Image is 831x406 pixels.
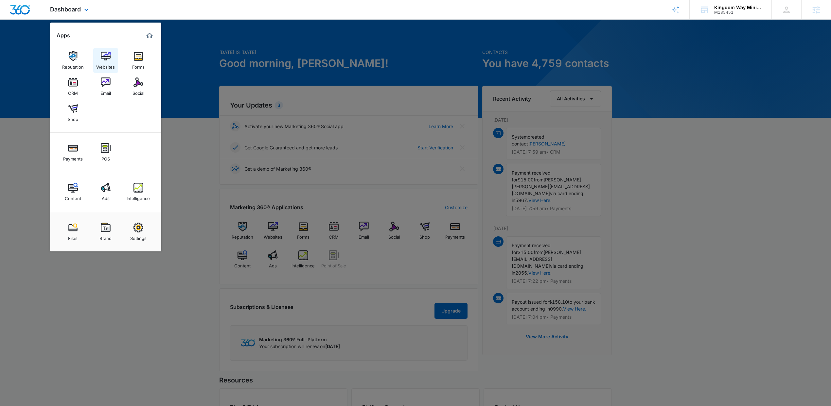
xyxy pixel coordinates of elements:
a: Social [126,74,151,99]
div: account id [714,10,762,15]
div: Websites [96,61,115,70]
a: Websites [93,48,118,73]
a: Reputation [61,48,85,73]
div: Domain Overview [25,39,59,43]
img: tab_keywords_by_traffic_grey.svg [65,38,70,43]
div: Content [65,193,81,201]
div: Shop [68,113,78,122]
a: Intelligence [126,179,151,204]
div: v 4.0.25 [18,10,32,16]
div: Intelligence [127,193,150,201]
a: Ads [93,179,118,204]
a: Brand [93,219,118,244]
img: tab_domain_overview_orange.svg [18,38,23,43]
div: Payments [63,153,83,161]
a: Marketing 360® Dashboard [144,30,155,41]
a: Settings [126,219,151,244]
div: Ads [102,193,110,201]
img: logo_orange.svg [10,10,16,16]
div: Brand [99,232,112,241]
span: Dashboard [50,6,81,13]
h2: Apps [57,32,70,39]
div: POS [101,153,110,161]
a: Content [61,179,85,204]
a: Forms [126,48,151,73]
div: Reputation [62,61,84,70]
a: POS [93,140,118,165]
div: Files [68,232,78,241]
div: Forms [132,61,145,70]
div: Social [133,87,144,96]
div: Settings [130,232,147,241]
a: Shop [61,100,85,125]
a: Email [93,74,118,99]
div: Domain: [DOMAIN_NAME] [17,17,72,22]
div: Email [100,87,111,96]
a: Files [61,219,85,244]
a: Payments [61,140,85,165]
img: website_grey.svg [10,17,16,22]
div: Keywords by Traffic [72,39,110,43]
div: account name [714,5,762,10]
div: CRM [68,87,78,96]
a: CRM [61,74,85,99]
